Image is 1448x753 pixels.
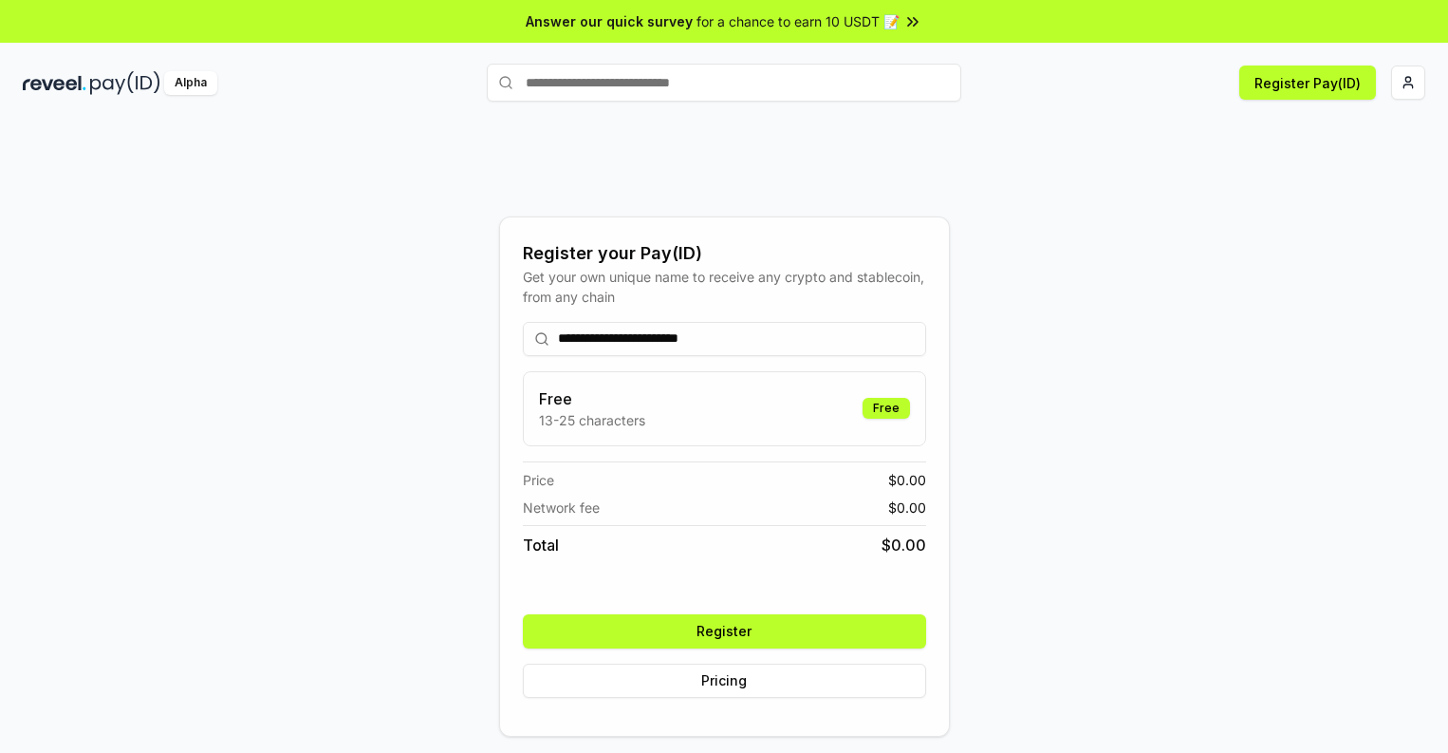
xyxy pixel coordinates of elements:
[523,664,926,698] button: Pricing
[888,470,926,490] span: $ 0.00
[882,534,926,556] span: $ 0.00
[90,71,160,95] img: pay_id
[523,498,600,518] span: Network fee
[523,470,554,490] span: Price
[526,11,693,31] span: Answer our quick survey
[523,240,926,267] div: Register your Pay(ID)
[1239,66,1376,100] button: Register Pay(ID)
[863,398,910,419] div: Free
[164,71,217,95] div: Alpha
[539,410,645,430] p: 13-25 characters
[523,267,926,307] div: Get your own unique name to receive any crypto and stablecoin, from any chain
[23,71,86,95] img: reveel_dark
[523,614,926,649] button: Register
[888,498,926,518] span: $ 0.00
[523,534,559,556] span: Total
[539,387,645,410] h3: Free
[696,11,900,31] span: for a chance to earn 10 USDT 📝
